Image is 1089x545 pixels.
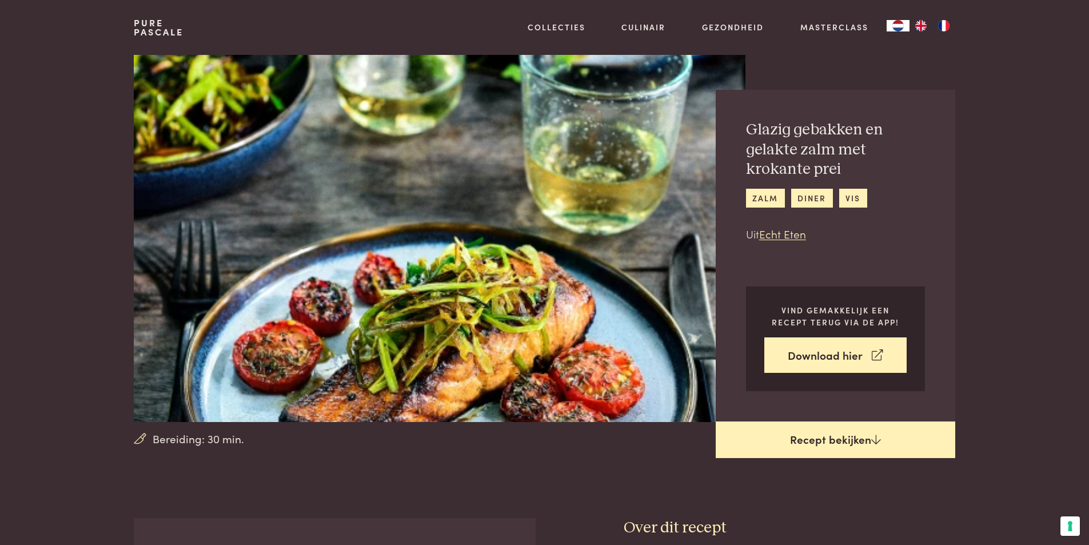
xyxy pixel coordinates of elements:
[759,226,806,241] a: Echt Eten
[1060,516,1080,536] button: Uw voorkeuren voor toestemming voor trackingtechnologieën
[910,20,932,31] a: EN
[134,55,745,422] img: Glazig gebakken en gelakte zalm met krokante prei
[887,20,910,31] a: NL
[932,20,955,31] a: FR
[624,518,955,538] h3: Over dit recept
[764,304,907,328] p: Vind gemakkelijk een recept terug via de app!
[887,20,910,31] div: Language
[134,18,184,37] a: PurePascale
[153,431,244,447] span: Bereiding: 30 min.
[746,120,925,180] h2: Glazig gebakken en gelakte zalm met krokante prei
[746,226,925,242] p: Uit
[839,189,867,208] a: vis
[910,20,955,31] ul: Language list
[528,21,585,33] a: Collecties
[764,337,907,373] a: Download hier
[621,21,665,33] a: Culinair
[791,189,833,208] a: diner
[746,189,785,208] a: zalm
[800,21,868,33] a: Masterclass
[716,421,955,458] a: Recept bekijken
[887,20,955,31] aside: Language selected: Nederlands
[702,21,764,33] a: Gezondheid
